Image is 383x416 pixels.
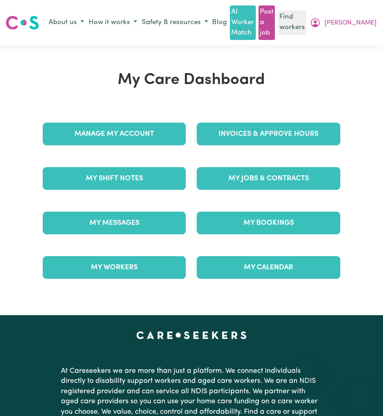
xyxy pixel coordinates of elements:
a: Blog [210,16,229,30]
a: My Jobs & Contracts [197,167,340,190]
button: How it works [86,15,139,30]
a: My Bookings [197,212,340,234]
button: My Account [308,15,379,30]
a: Post a job [259,5,275,40]
a: My Calendar [197,256,340,279]
span: [PERSON_NAME] [324,18,377,28]
h1: My Care Dashboard [37,71,346,90]
a: My Shift Notes [43,167,186,190]
iframe: Button to launch messaging window [347,380,376,409]
iframe: Close message [299,358,318,376]
a: Find workers [278,10,306,35]
img: Careseekers logo [5,15,39,31]
a: Careseekers logo [5,12,39,33]
a: My Messages [43,212,186,234]
button: About us [46,15,86,30]
a: My Workers [43,256,186,279]
button: Safety & resources [139,15,210,30]
a: AI Worker Match [230,5,255,40]
a: Careseekers home page [136,332,247,339]
a: Invoices & Approve Hours [197,123,340,145]
a: Manage My Account [43,123,186,145]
